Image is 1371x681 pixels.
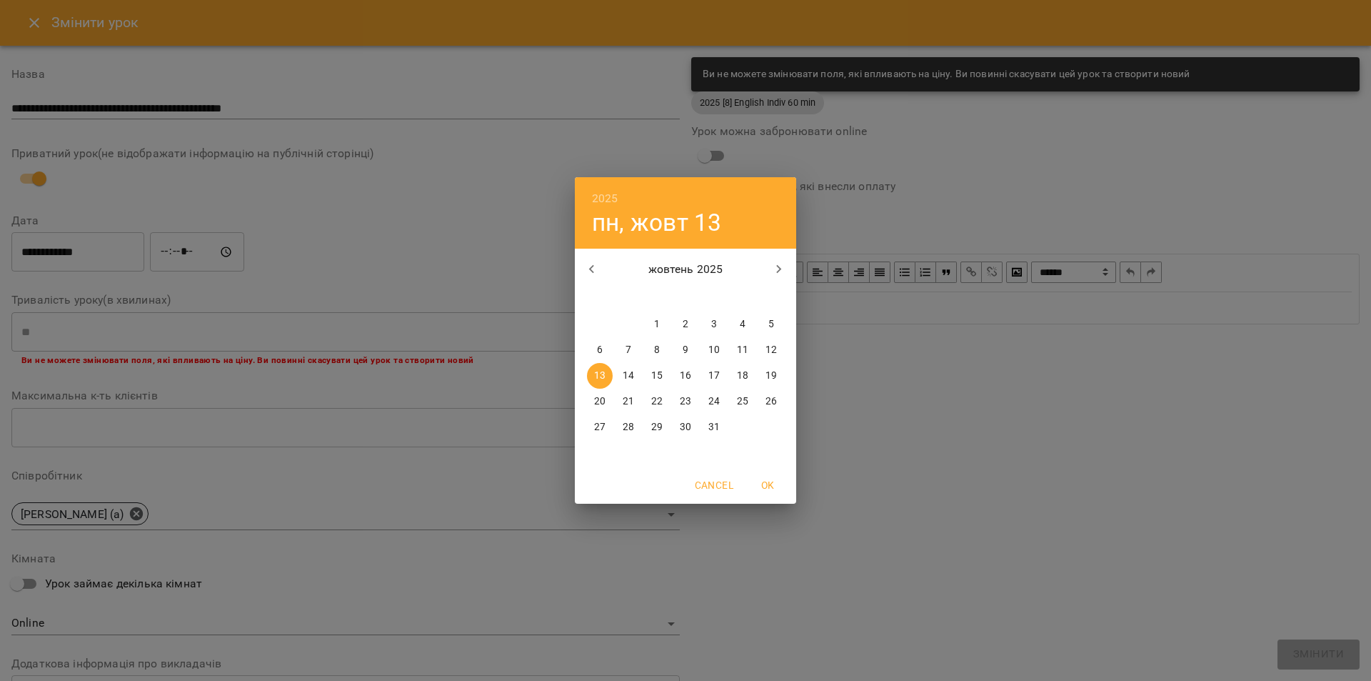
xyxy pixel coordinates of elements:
p: 26 [765,394,777,409]
button: 1 [644,312,670,337]
button: 15 [644,363,670,389]
p: 14 [623,369,634,383]
p: 15 [651,369,663,383]
button: Cancel [689,472,739,498]
span: нд [758,290,784,304]
p: 1 [654,317,660,332]
p: 30 [680,420,691,434]
p: 25 [737,394,748,409]
button: 19 [758,363,784,389]
p: 4 [740,317,745,332]
button: 20 [587,389,613,414]
p: 6 [597,343,603,357]
p: 7 [626,343,631,357]
button: 12 [758,337,784,363]
p: 5 [768,317,774,332]
p: 8 [654,343,660,357]
p: 12 [765,343,777,357]
span: пт [701,290,727,304]
button: 5 [758,312,784,337]
button: 2025 [592,189,618,209]
span: вт [616,290,641,304]
p: 17 [708,369,720,383]
button: 7 [616,337,641,363]
button: 17 [701,363,727,389]
button: OK [745,472,790,498]
button: 6 [587,337,613,363]
button: 3 [701,312,727,337]
button: 31 [701,414,727,440]
span: ср [644,290,670,304]
button: 2 [673,312,698,337]
p: 19 [765,369,777,383]
span: Cancel [695,477,733,494]
p: 29 [651,420,663,434]
button: 8 [644,337,670,363]
p: 24 [708,394,720,409]
button: 14 [616,363,641,389]
p: 3 [711,317,717,332]
p: 2 [683,317,688,332]
p: 20 [594,394,606,409]
button: 27 [587,414,613,440]
button: 21 [616,389,641,414]
p: 18 [737,369,748,383]
button: 4 [730,312,755,337]
p: жовтень 2025 [609,261,763,278]
p: 10 [708,343,720,357]
p: 13 [594,369,606,383]
button: 23 [673,389,698,414]
button: 29 [644,414,670,440]
span: пн [587,290,613,304]
button: 25 [730,389,755,414]
button: 28 [616,414,641,440]
p: 21 [623,394,634,409]
button: 9 [673,337,698,363]
button: 10 [701,337,727,363]
button: 30 [673,414,698,440]
button: 24 [701,389,727,414]
button: 22 [644,389,670,414]
button: 13 [587,363,613,389]
span: чт [673,290,698,304]
p: 28 [623,420,634,434]
span: сб [730,290,755,304]
p: 31 [708,420,720,434]
button: 18 [730,363,755,389]
span: OK [750,477,785,494]
p: 9 [683,343,688,357]
button: пн, жовт 13 [592,208,722,237]
button: 26 [758,389,784,414]
p: 16 [680,369,691,383]
p: 22 [651,394,663,409]
button: 16 [673,363,698,389]
p: 11 [737,343,748,357]
p: 27 [594,420,606,434]
p: 23 [680,394,691,409]
button: 11 [730,337,755,363]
